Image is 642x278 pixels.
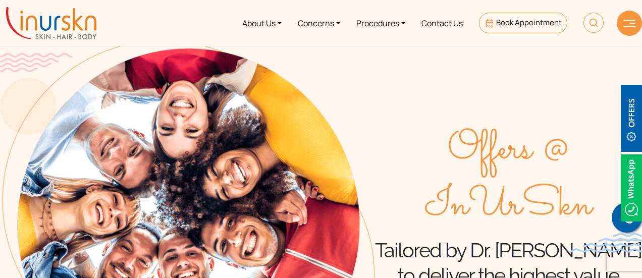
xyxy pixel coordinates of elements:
[479,13,567,33] a: Book Appointment
[621,85,642,152] img: offerBt
[6,7,96,39] img: inurskn-logo
[621,181,642,192] a: Whatsappicon
[348,4,413,42] a: Procedures
[413,4,471,42] a: Contact Us
[623,20,635,27] img: hamLine.svg
[290,4,348,42] a: Concerns
[234,4,290,42] a: About Us
[583,13,604,33] img: HeaderSearch
[621,154,642,221] img: Whatsappicon
[569,233,642,253] img: bluewave
[375,122,642,234] span: Offers @ InUrSkn
[496,17,562,28] span: Book Appointment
